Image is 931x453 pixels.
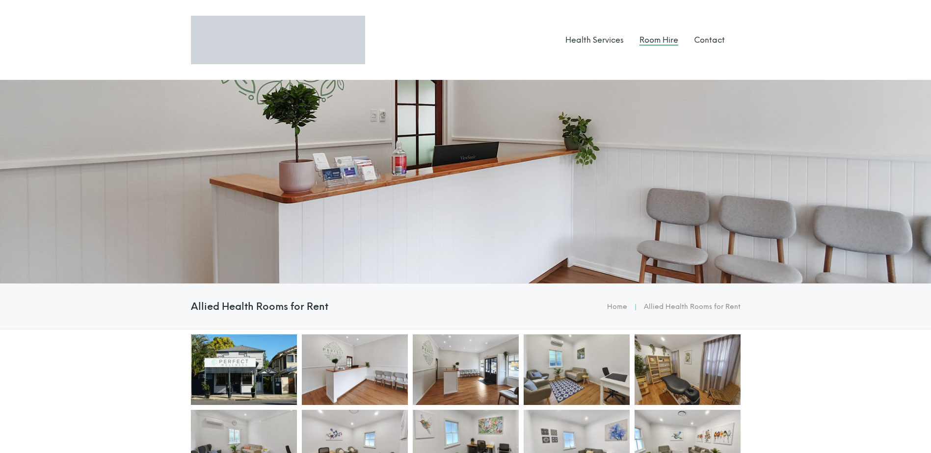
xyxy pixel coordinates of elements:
[694,35,725,45] a: Contact
[607,302,627,311] a: Home
[565,35,624,45] a: Health Services
[191,16,365,64] img: Logo Perfect Wellness 710x197
[627,301,644,313] li: |
[191,301,328,312] h4: Allied Health Rooms for Rent
[639,35,678,45] a: Room Hire
[644,301,741,313] li: Allied Health Rooms for Rent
